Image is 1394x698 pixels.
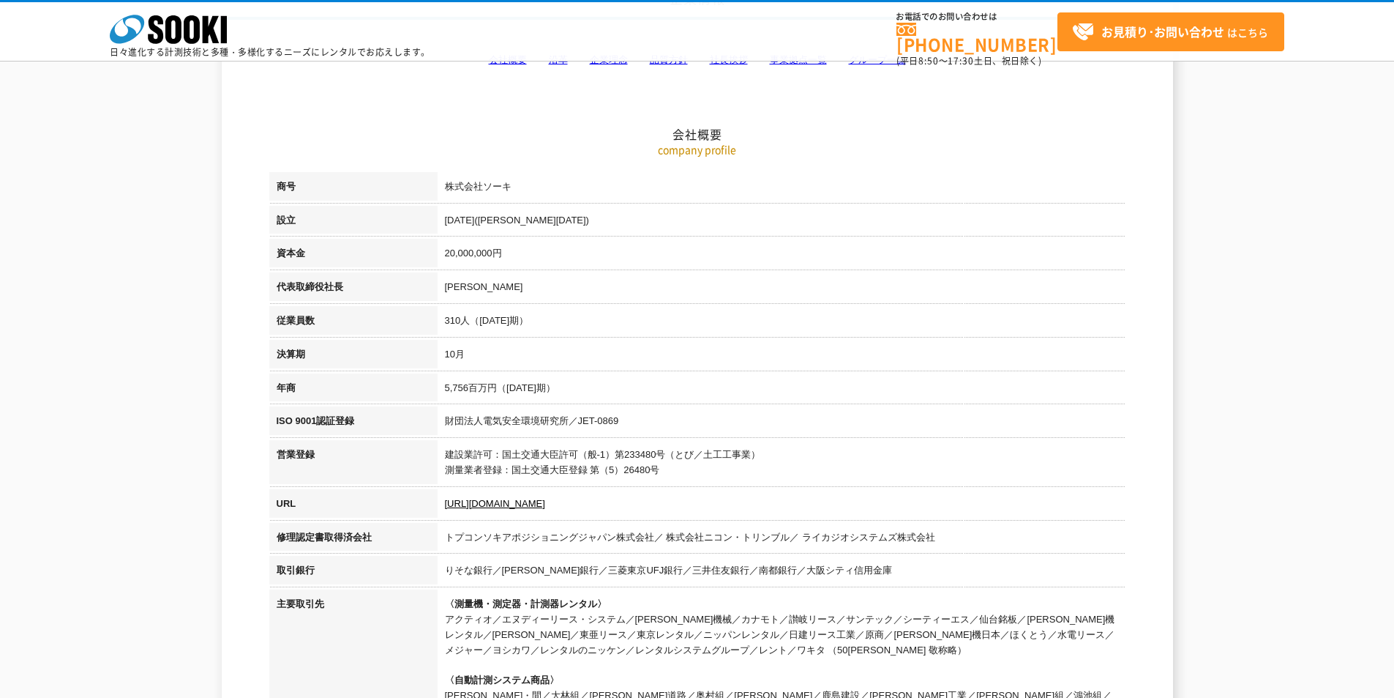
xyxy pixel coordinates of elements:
span: 8:50 [918,54,939,67]
span: 〈測量機・測定器・計測器レンタル〉 [445,598,607,609]
th: 決算期 [269,340,438,374]
td: 建設業許可：国土交通大臣許可（般-1）第233480号（とび／土工工事業） 測量業者登録：国土交通大臣登録 第（5）26480号 [438,440,1125,489]
th: 取引銀行 [269,556,438,590]
td: 株式会社ソーキ [438,172,1125,206]
th: 設立 [269,206,438,240]
th: 代表取締役社長 [269,272,438,306]
a: お見積り･お問い合わせはこちら [1057,12,1284,51]
a: [PHONE_NUMBER] [896,23,1057,53]
a: [URL][DOMAIN_NAME] [445,498,545,509]
td: 5,756百万円（[DATE]期） [438,374,1125,407]
strong: お見積り･お問い合わせ [1101,23,1224,40]
td: 310人（[DATE]期） [438,306,1125,340]
td: 20,000,000円 [438,239,1125,272]
span: 〈自動計測システム商品〉 [445,675,559,686]
th: 資本金 [269,239,438,272]
span: お電話でのお問い合わせは [896,12,1057,21]
td: りそな銀行／[PERSON_NAME]銀行／三菱東京UFJ銀行／三井住友銀行／南都銀行／大阪シティ信用金庫 [438,556,1125,590]
th: 修理認定書取得済会社 [269,523,438,557]
span: はこちら [1072,21,1268,43]
th: ISO 9001認証登録 [269,406,438,440]
th: 従業員数 [269,306,438,340]
th: 営業登録 [269,440,438,489]
p: company profile [269,142,1125,157]
td: 10月 [438,340,1125,374]
td: トプコンソキアポジショニングジャパン株式会社／ 株式会社ニコン・トリンブル／ ライカジオシステムズ株式会社 [438,523,1125,557]
span: 17:30 [948,54,974,67]
th: URL [269,489,438,523]
td: [PERSON_NAME] [438,272,1125,306]
td: 財団法人電気安全環境研究所／JET-0869 [438,406,1125,440]
p: 日々進化する計測技術と多種・多様化するニーズにレンタルでお応えします。 [110,48,430,56]
th: 年商 [269,374,438,407]
span: (平日 ～ 土日、祝日除く) [896,54,1041,67]
th: 商号 [269,172,438,206]
td: [DATE]([PERSON_NAME][DATE]) [438,206,1125,240]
